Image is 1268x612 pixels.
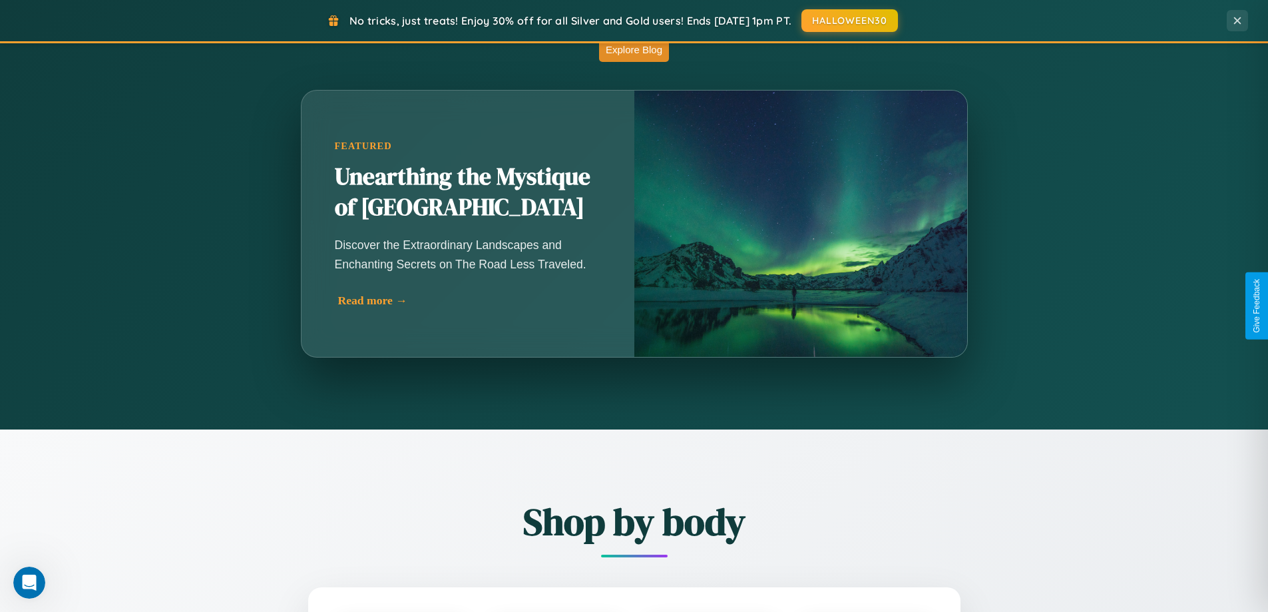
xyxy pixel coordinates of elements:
[335,162,601,223] h2: Unearthing the Mystique of [GEOGRAPHIC_DATA]
[338,294,604,308] div: Read more →
[599,37,669,62] button: Explore Blog
[335,141,601,152] div: Featured
[13,567,45,599] iframe: Intercom live chat
[349,14,791,27] span: No tricks, just treats! Enjoy 30% off for all Silver and Gold users! Ends [DATE] 1pm PT.
[1252,279,1261,333] div: Give Feedback
[235,496,1034,547] h2: Shop by body
[801,9,898,32] button: HALLOWEEN30
[335,236,601,273] p: Discover the Extraordinary Landscapes and Enchanting Secrets on The Road Less Traveled.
